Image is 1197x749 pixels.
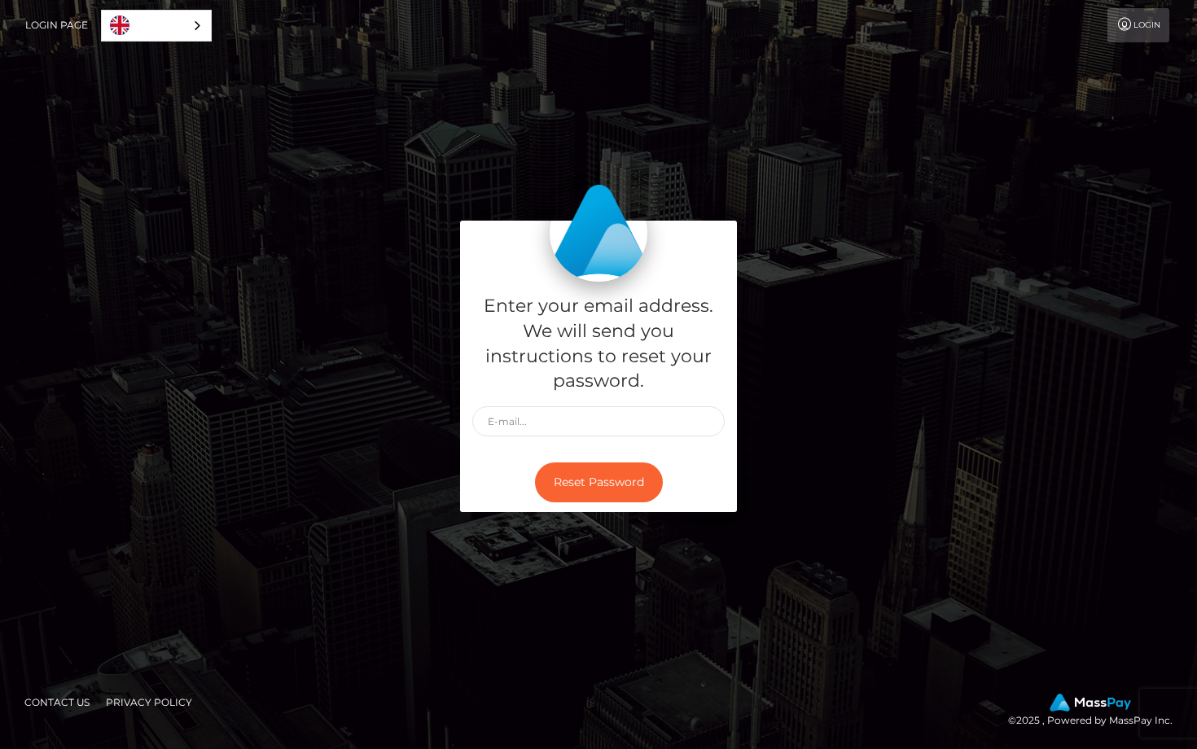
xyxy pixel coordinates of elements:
input: E-mail... [472,406,725,436]
img: MassPay [1050,694,1131,712]
div: Language [101,10,212,42]
button: Reset Password [535,462,663,502]
a: Login [1107,8,1169,42]
aside: Language selected: English [101,10,212,42]
a: Contact Us [18,690,96,715]
a: English [102,11,211,41]
img: MassPay Login [550,184,647,282]
a: Login Page [25,8,88,42]
h5: Enter your email address. We will send you instructions to reset your password. [472,294,725,394]
div: © 2025 , Powered by MassPay Inc. [1008,694,1185,729]
a: Privacy Policy [99,690,199,715]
